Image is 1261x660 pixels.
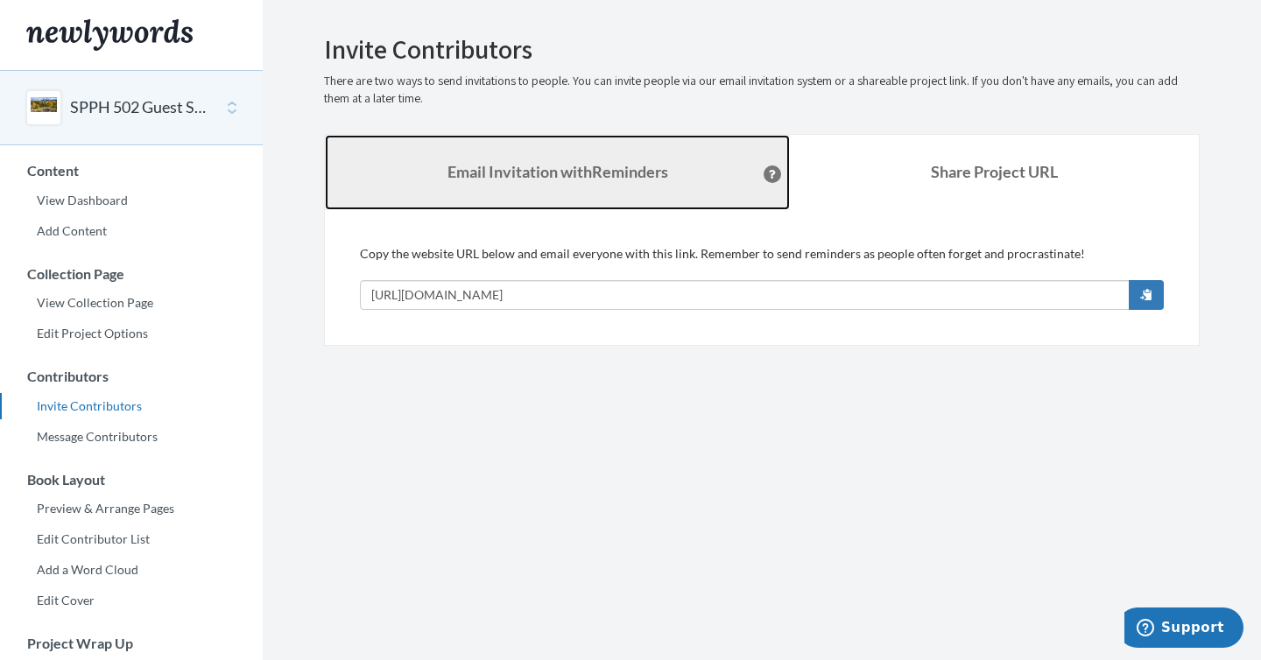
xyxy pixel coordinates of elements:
[324,73,1200,108] p: There are two ways to send invitations to people. You can invite people via our email invitation ...
[1124,607,1243,651] iframe: Opens a widget where you can chat to one of our agents
[1,266,263,282] h3: Collection Page
[324,35,1200,64] h2: Invite Contributors
[26,19,193,51] img: Newlywords logo
[1,472,263,488] h3: Book Layout
[1,635,263,651] h3: Project Wrap Up
[1,163,263,179] h3: Content
[1,369,263,384] h3: Contributors
[360,245,1164,310] div: Copy the website URL below and email everyone with this link. Remember to send reminders as peopl...
[70,96,212,119] button: SPPH 502 Guest Speakers
[931,162,1058,181] b: Share Project URL
[447,162,668,181] strong: Email Invitation with Reminders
